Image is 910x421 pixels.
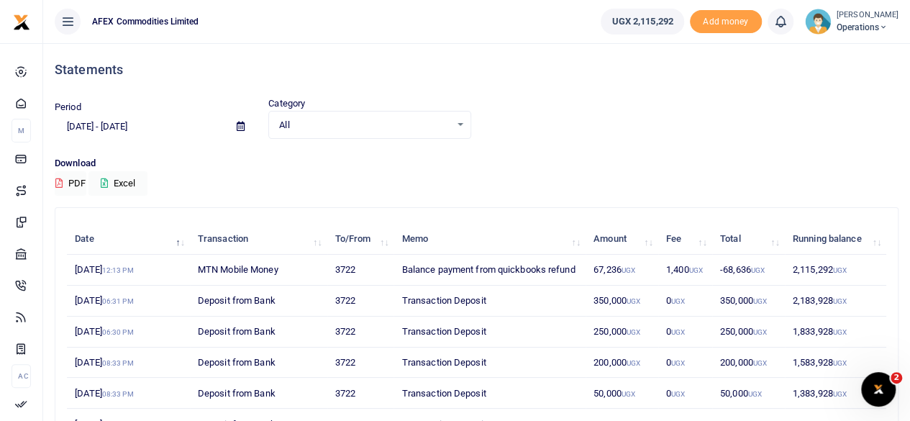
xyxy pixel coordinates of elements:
[13,16,30,27] a: logo-small logo-large logo-large
[753,297,767,305] small: UGX
[627,297,640,305] small: UGX
[55,156,898,171] p: Download
[67,255,190,286] td: [DATE]
[393,348,585,379] td: Transaction Deposit
[785,255,886,286] td: 2,115,292
[658,255,712,286] td: 1,400
[747,390,761,398] small: UGX
[753,328,767,336] small: UGX
[190,255,327,286] td: MTN Mobile Money
[805,9,831,35] img: profile-user
[586,378,658,409] td: 50,000
[753,359,767,367] small: UGX
[671,328,685,336] small: UGX
[601,9,683,35] a: UGX 2,115,292
[102,359,134,367] small: 08:33 PM
[712,348,785,379] td: 200,000
[393,317,585,348] td: Transaction Deposit
[690,10,762,34] li: Toup your wallet
[279,118,450,132] span: All
[712,378,785,409] td: 50,000
[268,96,305,111] label: Category
[833,297,847,305] small: UGX
[785,286,886,317] td: 2,183,928
[833,359,847,367] small: UGX
[712,255,785,286] td: -68,636
[327,378,394,409] td: 3722
[190,378,327,409] td: Deposit from Bank
[327,286,394,317] td: 3722
[327,348,394,379] td: 3722
[393,378,585,409] td: Transaction Deposit
[627,328,640,336] small: UGX
[67,286,190,317] td: [DATE]
[586,348,658,379] td: 200,000
[671,359,685,367] small: UGX
[658,317,712,348] td: 0
[393,255,585,286] td: Balance payment from quickbooks refund
[12,364,31,388] li: Ac
[611,14,673,29] span: UGX 2,115,292
[785,224,886,255] th: Running balance: activate to sort column ascending
[327,317,394,348] td: 3722
[12,119,31,142] li: M
[658,224,712,255] th: Fee: activate to sort column ascending
[658,348,712,379] td: 0
[712,317,785,348] td: 250,000
[67,378,190,409] td: [DATE]
[785,317,886,348] td: 1,833,928
[190,224,327,255] th: Transaction: activate to sort column ascending
[833,328,847,336] small: UGX
[785,348,886,379] td: 1,583,928
[55,114,225,139] input: select period
[837,9,898,22] small: [PERSON_NAME]
[586,286,658,317] td: 350,000
[586,255,658,286] td: 67,236
[586,224,658,255] th: Amount: activate to sort column ascending
[13,14,30,31] img: logo-small
[102,390,134,398] small: 08:33 PM
[55,100,81,114] label: Period
[671,390,685,398] small: UGX
[327,224,394,255] th: To/From: activate to sort column ascending
[102,297,134,305] small: 06:31 PM
[805,9,898,35] a: profile-user [PERSON_NAME] Operations
[595,9,689,35] li: Wallet ballance
[751,266,765,274] small: UGX
[712,224,785,255] th: Total: activate to sort column ascending
[690,15,762,26] a: Add money
[393,224,585,255] th: Memo: activate to sort column ascending
[86,15,204,28] span: AFEX Commodities Limited
[837,21,898,34] span: Operations
[102,266,134,274] small: 12:13 PM
[622,390,635,398] small: UGX
[688,266,702,274] small: UGX
[102,328,134,336] small: 06:30 PM
[393,286,585,317] td: Transaction Deposit
[190,348,327,379] td: Deposit from Bank
[712,286,785,317] td: 350,000
[785,378,886,409] td: 1,383,928
[67,224,190,255] th: Date: activate to sort column descending
[55,62,898,78] h4: Statements
[833,390,847,398] small: UGX
[833,266,847,274] small: UGX
[622,266,635,274] small: UGX
[891,372,902,384] span: 2
[861,372,896,407] iframe: Intercom live chat
[627,359,640,367] small: UGX
[658,378,712,409] td: 0
[55,171,86,196] button: PDF
[67,317,190,348] td: [DATE]
[690,10,762,34] span: Add money
[671,297,685,305] small: UGX
[67,348,190,379] td: [DATE]
[586,317,658,348] td: 250,000
[658,286,712,317] td: 0
[190,286,327,317] td: Deposit from Bank
[190,317,327,348] td: Deposit from Bank
[327,255,394,286] td: 3722
[88,171,147,196] button: Excel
